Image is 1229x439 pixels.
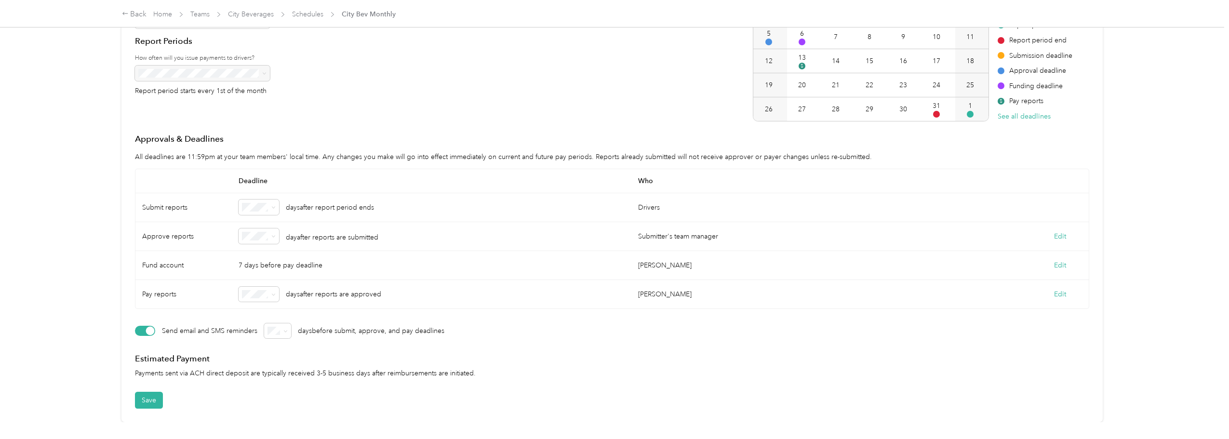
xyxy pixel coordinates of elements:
[638,260,692,270] div: [PERSON_NAME]
[1175,385,1229,439] iframe: Everlance-gr Chat Button Frame
[135,193,232,222] div: Submit reports
[122,9,147,20] div: Back
[135,251,232,280] div: Fund account
[631,193,1089,222] div: Drivers
[866,56,873,66] div: 15
[966,80,974,90] div: 25
[799,63,805,69] span: $
[800,28,804,39] div: 6
[135,353,1090,365] h4: Estimated Payment
[933,101,940,111] div: 31
[832,104,840,114] div: 28
[638,231,718,241] div: Submitter's team manager
[631,169,1031,193] span: Who
[798,53,806,63] div: 13
[1054,289,1066,299] button: Edit
[834,32,838,42] div: 7
[998,81,1073,91] div: Funding deadline
[162,321,257,341] p: Send email and SMS reminders
[899,56,907,66] div: 16
[135,54,270,63] label: How often will you issue payments to drivers?
[899,80,907,90] div: 23
[765,80,773,90] div: 19
[933,56,940,66] div: 17
[1054,260,1066,270] button: Edit
[190,10,210,18] a: Teams
[933,80,940,90] div: 24
[798,80,806,90] div: 20
[232,251,631,280] div: 7 days before pay deadline
[901,32,905,42] div: 9
[298,326,444,336] p: days before submit, approve, and pay deadlines
[638,289,692,299] div: [PERSON_NAME]
[135,368,1090,378] p: Payments sent via ACH direct deposit are typically received 3-5 business days after reimbursement...
[135,392,163,409] button: Save
[998,96,1073,106] div: Pay reports
[232,169,631,193] span: Deadline
[998,111,1051,121] button: See all deadlines
[153,10,172,18] a: Home
[998,98,1004,105] span: $
[933,32,940,42] div: 10
[868,32,871,42] div: 8
[899,104,907,114] div: 30
[286,230,378,242] p: day after reports are submitted
[765,56,773,66] div: 12
[832,56,840,66] div: 14
[968,101,972,111] div: 1
[135,133,1090,145] h4: Approvals & Deadlines
[998,66,1073,76] div: Approval deadline
[135,222,232,251] div: Approve reports
[767,28,771,39] div: 5
[286,202,374,213] p: days after report period ends
[292,10,323,18] a: Schedules
[866,104,873,114] div: 29
[286,289,381,299] p: days after reports are approved
[966,56,974,66] div: 18
[228,10,274,18] a: City Beverages
[866,80,873,90] div: 22
[1054,231,1066,241] button: Edit
[832,80,840,90] div: 21
[798,104,806,114] div: 27
[135,88,270,94] p: Report period starts every 1st of the month
[135,152,1090,162] p: All deadlines are 11:59pm at your team members' local time. Any changes you make will go into eff...
[966,32,974,42] div: 11
[135,280,232,309] div: Pay reports
[342,9,396,19] span: City Bev Monthly
[765,104,773,114] div: 26
[998,35,1073,45] div: Report period end
[135,35,270,47] h4: Report Periods
[998,51,1073,61] div: Submission deadline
